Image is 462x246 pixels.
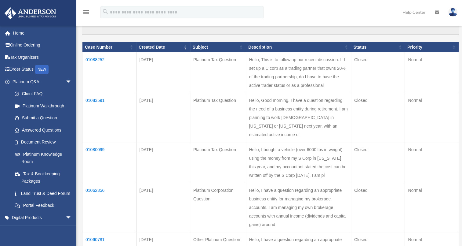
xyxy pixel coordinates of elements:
i: menu [82,9,90,16]
td: Closed [351,183,405,232]
td: 01088252 [82,52,136,93]
td: 01080099 [82,142,136,183]
a: Platinum Knowledge Room [9,148,78,168]
a: Home [4,27,81,39]
td: [DATE] [136,52,190,93]
div: NEW [35,65,49,74]
td: Platinum Tax Question [190,93,246,142]
a: Tax Organizers [4,51,81,63]
span: arrow_drop_down [66,76,78,88]
i: search [102,8,109,15]
td: 01083591 [82,93,136,142]
input: Search: [82,23,459,35]
a: Platinum Q&Aarrow_drop_down [4,76,78,88]
a: Answered Questions [9,124,75,136]
a: Online Ordering [4,39,81,51]
a: Client FAQ [9,88,78,100]
td: Hello, This is to follow up our recent discussion. If I set up a C corp as a trading partner that... [246,52,351,93]
td: Normal [405,183,459,232]
th: Subject: activate to sort column ascending [190,42,246,52]
a: Portal Feedback [9,199,78,212]
th: Case Number: activate to sort column ascending [82,42,136,52]
a: My Entitiesarrow_drop_down [4,224,81,236]
td: 01062356 [82,183,136,232]
th: Description: activate to sort column ascending [246,42,351,52]
td: Normal [405,52,459,93]
th: Created Date: activate to sort column ascending [136,42,190,52]
td: Platinum Tax Question [190,52,246,93]
td: Normal [405,142,459,183]
td: Normal [405,93,459,142]
a: Land Trust & Deed Forum [9,187,78,199]
a: Submit a Question [9,112,78,124]
td: Platinum Tax Question [190,142,246,183]
td: Closed [351,142,405,183]
span: arrow_drop_down [66,224,78,236]
a: Tax & Bookkeeping Packages [9,168,78,187]
th: Priority: activate to sort column ascending [405,42,459,52]
td: [DATE] [136,93,190,142]
a: Digital Productsarrow_drop_down [4,211,81,224]
a: Platinum Walkthrough [9,100,78,112]
td: Closed [351,93,405,142]
td: Hello, I bought a vehicle (over 6000 lbs in weight) using the money from my S Corp in [US_STATE] ... [246,142,351,183]
a: menu [82,11,90,16]
td: Closed [351,52,405,93]
img: User Pic [448,8,457,17]
td: [DATE] [136,183,190,232]
a: Order StatusNEW [4,63,81,76]
th: Status: activate to sort column ascending [351,42,405,52]
span: arrow_drop_down [66,211,78,224]
td: Hello, I have a question regarding an appropriate business entity for managing my brokerage accou... [246,183,351,232]
a: Document Review [9,136,78,148]
img: Anderson Advisors Platinum Portal [3,7,58,19]
td: [DATE] [136,142,190,183]
td: Hello, Good morning. I have a question regarding the need of a business entity during retirement.... [246,93,351,142]
td: Platinum Corporation Question [190,183,246,232]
